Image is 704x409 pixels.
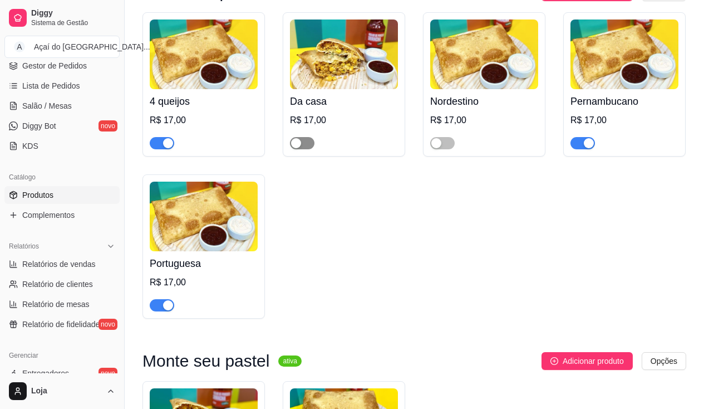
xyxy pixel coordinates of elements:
a: Relatório de clientes [4,275,120,293]
div: Açaí do [GEOGRAPHIC_DATA] ... [34,41,150,52]
div: R$ 17,00 [150,114,258,127]
span: Relatório de clientes [22,279,93,290]
a: Lista de Pedidos [4,77,120,95]
a: Relatório de mesas [4,295,120,313]
div: Gerenciar [4,347,120,364]
span: Relatórios [9,242,39,251]
a: KDS [4,137,120,155]
span: Diggy Bot [22,120,56,132]
span: Opções [651,355,677,367]
a: Produtos [4,186,120,204]
button: Loja [4,378,120,405]
h4: 4 queijos [150,94,258,109]
img: product-image [430,20,538,89]
a: Gestor de Pedidos [4,57,120,75]
span: Produtos [22,189,53,201]
span: Relatórios de vendas [22,259,96,270]
h3: Monte seu pastel [142,354,269,368]
a: DiggySistema de Gestão [4,4,120,31]
span: Salão / Mesas [22,100,72,111]
a: Relatórios de vendas [4,255,120,273]
div: R$ 17,00 [430,114,538,127]
h4: Portuguesa [150,256,258,271]
button: Adicionar produto [541,352,633,370]
span: plus-circle [550,357,558,365]
img: product-image [290,20,398,89]
span: Entregadores [22,368,69,379]
span: Adicionar produto [563,355,624,367]
h4: Nordestino [430,94,538,109]
span: KDS [22,140,38,152]
button: Select a team [4,36,120,58]
span: Loja [31,386,102,396]
img: product-image [150,182,258,251]
button: Opções [642,352,686,370]
a: Complementos [4,206,120,224]
h4: Pernambucano [570,94,678,109]
span: Relatório de mesas [22,299,90,310]
h4: Da casa [290,94,398,109]
div: Catálogo [4,168,120,186]
img: product-image [570,20,678,89]
span: Gestor de Pedidos [22,60,87,71]
img: product-image [150,20,258,89]
span: Sistema de Gestão [31,18,115,27]
span: Relatório de fidelidade [22,319,100,330]
sup: ativa [278,356,301,367]
span: A [14,41,25,52]
div: R$ 17,00 [570,114,678,127]
span: Lista de Pedidos [22,80,80,91]
span: Diggy [31,8,115,18]
div: R$ 17,00 [150,276,258,289]
a: Entregadoresnovo [4,364,120,382]
a: Salão / Mesas [4,97,120,115]
div: R$ 17,00 [290,114,398,127]
a: Diggy Botnovo [4,117,120,135]
a: Relatório de fidelidadenovo [4,315,120,333]
span: Complementos [22,210,75,221]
